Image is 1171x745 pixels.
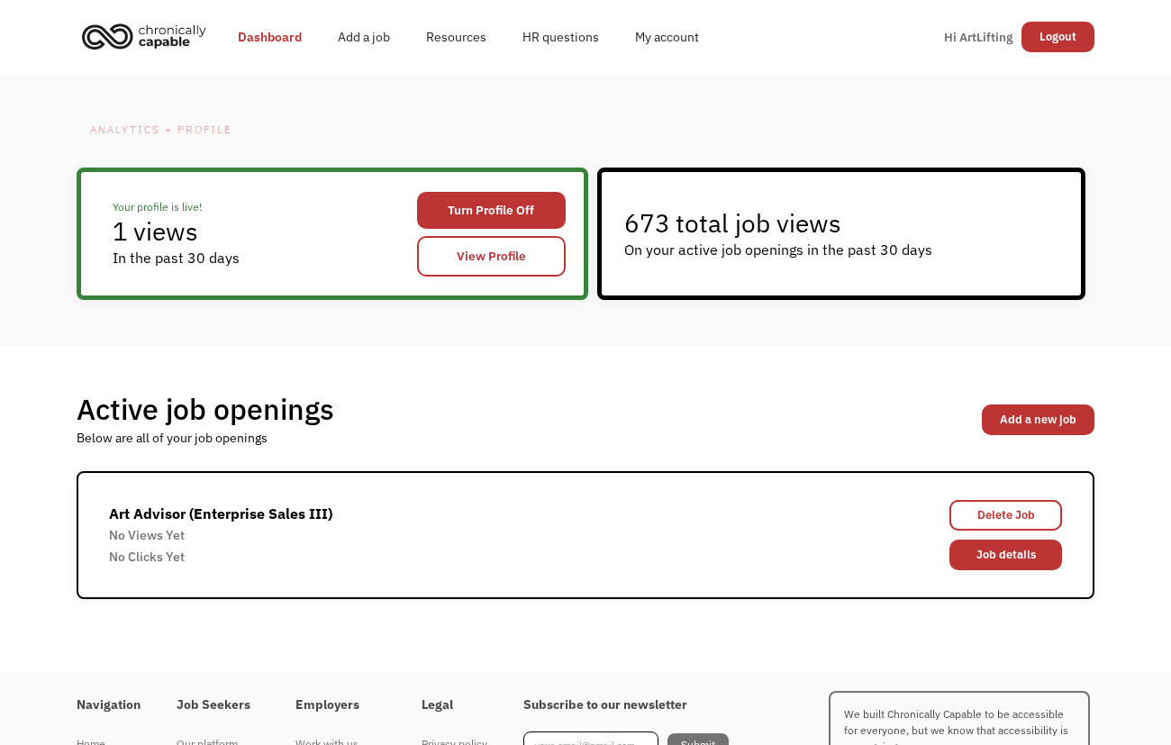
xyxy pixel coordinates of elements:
[220,8,320,66] a: Dashboard
[133,215,198,247] h2: views
[109,503,332,524] div: Art Advisor (Enterprise Sales III)
[81,181,584,286] form: Employer-Profile-Toggle-Off
[77,16,212,56] img: Chronically Capable logo
[113,247,386,268] div: In the past 30 days
[944,26,1012,48] a: HiArtLifting
[417,236,565,277] a: View Profile
[320,8,408,66] a: Add a job
[77,427,346,449] div: Below are all of your job openings
[982,404,1094,435] a: Add a new job
[977,504,1035,526] div: Delete Job
[949,540,1062,570] a: Job details
[109,524,185,546] div: No Views Yet
[77,697,141,713] h4: Navigation
[959,26,1012,48] div: ArtLifting
[77,391,334,427] h1: Active job openings
[113,199,386,215] div: Your profile is live!
[944,26,957,48] div: Hi
[617,8,717,66] a: My account
[624,207,670,239] h2: 673
[504,8,617,66] a: HR questions
[422,697,487,713] h4: Legal
[113,215,128,247] h2: 1
[177,697,259,713] h4: Job Seekers
[624,239,932,260] div: On your active job openings in the past 30 days
[77,16,220,56] a: home
[676,207,841,239] h2: total job views
[77,119,1094,141] div: ANALYTICS + PROFILE
[417,192,565,229] input: Turn Profile Off
[523,697,729,713] h4: Subscribe to our newsletter
[295,697,386,713] h4: Employers
[109,546,185,568] div: No Clicks Yet
[408,8,504,66] a: Resources
[1021,22,1094,52] a: Logout
[949,491,1062,540] form: Delete-Job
